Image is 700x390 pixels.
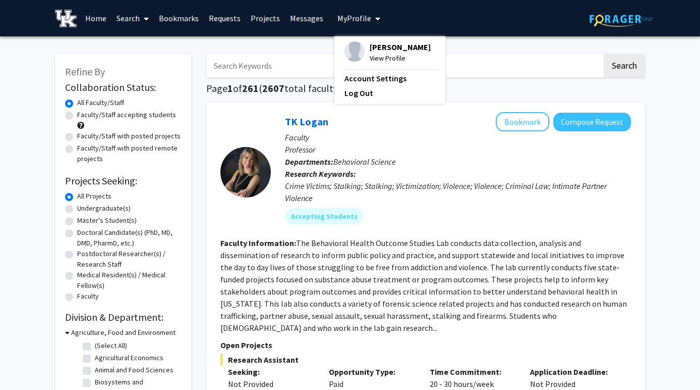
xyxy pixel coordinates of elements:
[206,82,645,94] h1: Page of ( total faculty/staff results)
[262,82,284,94] span: 2607
[95,365,173,375] label: Animal and Food Sciences
[285,157,333,167] b: Departments:
[430,366,515,378] p: Time Commitment:
[344,41,365,62] img: Profile Picture
[206,54,602,77] input: Search Keywords
[321,366,422,390] div: Paid
[285,115,328,128] a: TK Logan
[55,10,77,27] img: University of Kentucky Logo
[65,65,105,78] span: Refine By
[333,157,396,167] span: Behavioral Science
[285,180,631,204] div: Crime Victims; Stalking; Stalking; Victimization; Violence; Violence; Criminal Law; Intimate Part...
[220,238,627,333] fg-read-more: The Behavioral Health Outcome Studies Lab conducts data collection, analysis and dissemination of...
[77,249,181,270] label: Postdoctoral Researcher(s) / Research Staff
[522,366,623,390] div: Not Provided
[246,1,285,36] a: Projects
[95,340,127,351] label: (Select All)
[496,112,549,131] button: Add TK Logan to Bookmarks
[65,311,181,323] h2: Division & Department:
[220,238,296,248] b: Faculty Information:
[553,113,631,131] button: Compose Request to TK Logan
[77,227,181,249] label: Doctoral Candidate(s) (PhD, MD, DMD, PharmD, etc.)
[220,354,631,366] span: Research Assistant
[422,366,523,390] div: 20 - 30 hours/week
[242,82,259,94] span: 261
[220,339,631,351] p: Open Projects
[590,11,653,27] img: ForagerOne Logo
[370,41,431,53] span: [PERSON_NAME]
[285,1,328,36] a: Messages
[77,291,99,302] label: Faculty
[530,366,616,378] p: Application Deadline:
[77,270,181,291] label: Medical Resident(s) / Medical Fellow(s)
[227,82,233,94] span: 1
[204,1,246,36] a: Requests
[370,53,431,64] span: View Profile
[77,215,137,226] label: Master's Student(s)
[77,203,131,214] label: Undergraduate(s)
[8,345,43,382] iframe: Chat
[228,378,314,390] div: Not Provided
[285,208,364,224] mat-chip: Accepting Students
[80,1,111,36] a: Home
[337,13,371,23] span: My Profile
[228,366,314,378] p: Seeking:
[77,131,181,141] label: Faculty/Staff with posted projects
[95,353,163,363] label: Agricultural Economics
[285,143,631,156] p: Professor
[285,131,631,143] p: Faculty
[285,169,356,179] b: Research Keywords:
[65,81,181,93] h2: Collaboration Status:
[344,41,431,64] div: Profile Picture[PERSON_NAME]View Profile
[344,87,435,99] a: Log Out
[77,110,176,120] label: Faculty/Staff accepting students
[71,327,176,338] h3: Agriculture, Food and Environment
[77,143,181,164] label: Faculty/Staff with posted remote projects
[344,72,435,84] a: Account Settings
[154,1,204,36] a: Bookmarks
[329,366,415,378] p: Opportunity Type:
[77,97,124,108] label: All Faculty/Staff
[111,1,154,36] a: Search
[604,54,645,77] button: Search
[65,175,181,187] h2: Projects Seeking:
[77,191,111,202] label: All Projects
